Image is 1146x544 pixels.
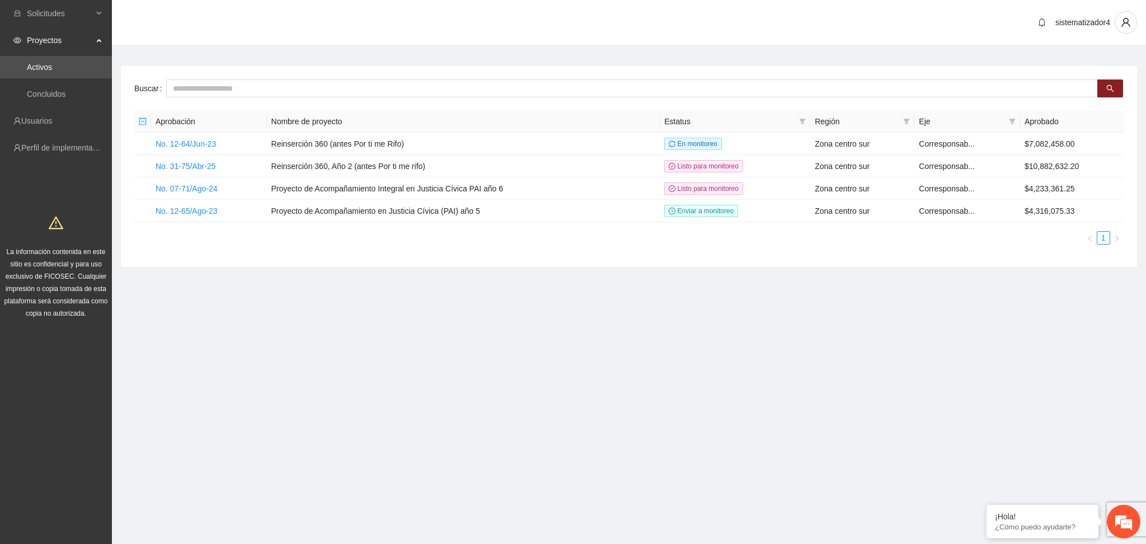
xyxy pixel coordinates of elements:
td: Reinserción 360, Año 2 (antes Por ti me rifo) [267,155,660,177]
span: filter [903,118,910,125]
span: user [1115,17,1136,27]
td: $10,882,632.20 [1020,155,1124,177]
span: La información contenida en este sitio es confidencial y para uso exclusivo de FICOSEC. Cualquier... [4,248,108,317]
td: Proyecto de Acompañamiento Integral en Justicia Cívica PAI año 6 [267,177,660,200]
li: Next Page [1110,231,1124,245]
a: No. 31-75/Abr-25 [156,162,215,171]
label: Buscar [134,79,166,97]
a: Activos [27,63,52,72]
span: filter [799,118,806,125]
button: bell [1033,13,1051,31]
span: Proyectos [27,29,93,51]
span: Corresponsab... [919,207,975,215]
td: Proyecto de Acompañamiento en Justicia Cívica (PAI) año 5 [267,200,660,222]
div: ¡Hola! [995,512,1090,521]
button: left [1083,231,1097,245]
span: Listo para monitoreo [664,182,743,195]
a: No. 12-64/Jun-23 [156,139,216,148]
a: No. 12-65/Ago-23 [156,207,218,215]
span: En monitoreo [664,138,722,150]
span: minus-square [139,118,147,125]
span: Corresponsab... [919,139,975,148]
span: sistematizador4 [1055,18,1110,27]
td: Zona centro sur [810,200,914,222]
td: Zona centro sur [810,133,914,155]
span: left [1087,235,1093,242]
span: search [1106,85,1114,93]
span: Solicitudes [27,2,93,25]
th: Aprobado [1020,111,1124,133]
th: Aprobación [151,111,267,133]
td: Reinserción 360 (antes Por ti me Rifo) [267,133,660,155]
td: $4,233,361.25 [1020,177,1124,200]
th: Nombre de proyecto [267,111,660,133]
span: warning [49,215,63,230]
span: Corresponsab... [919,184,975,193]
span: filter [797,113,808,130]
span: filter [901,113,912,130]
span: sync [669,140,675,147]
td: $4,316,075.33 [1020,200,1124,222]
a: Perfil de implementadora [21,143,109,152]
span: check-circle [669,185,675,192]
button: search [1097,79,1123,97]
span: filter [1007,113,1018,130]
td: Zona centro sur [810,155,914,177]
span: inbox [13,10,21,17]
a: Usuarios [21,116,52,125]
span: Estatus [664,115,795,128]
span: Eje [919,115,1004,128]
td: Zona centro sur [810,177,914,200]
span: filter [1009,118,1016,125]
a: 1 [1097,232,1110,244]
td: $7,082,458.00 [1020,133,1124,155]
span: Listo para monitoreo [664,160,743,172]
span: right [1114,235,1120,242]
span: Corresponsab... [919,162,975,171]
span: clock-circle [669,208,675,214]
li: 1 [1097,231,1110,245]
button: right [1110,231,1124,245]
span: Enviar a monitoreo [664,205,738,217]
span: check-circle [669,163,675,170]
span: eye [13,36,21,44]
span: bell [1034,18,1050,27]
a: Concluidos [27,90,65,99]
li: Previous Page [1083,231,1097,245]
p: ¿Cómo puedo ayudarte? [995,523,1090,531]
a: No. 07-71/Ago-24 [156,184,218,193]
button: user [1115,11,1137,34]
span: Región [815,115,899,128]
